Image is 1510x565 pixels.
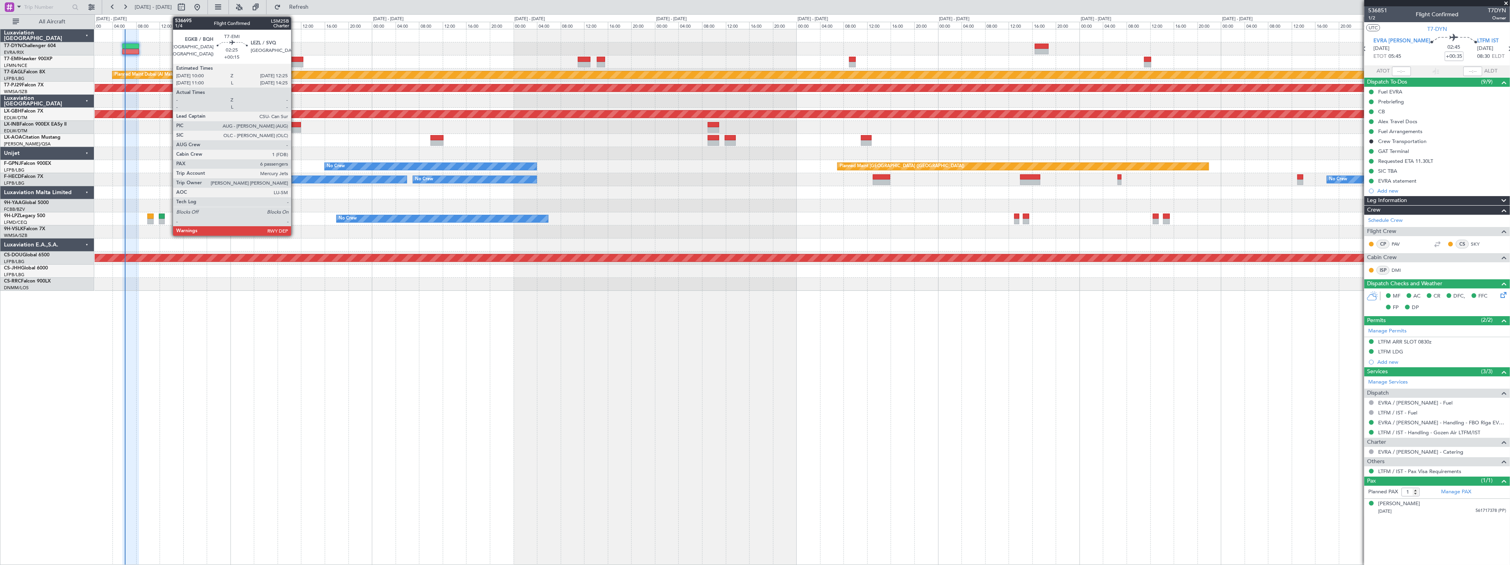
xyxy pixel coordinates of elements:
div: 04:00 [1103,22,1127,29]
a: 9H-YAAGlobal 5000 [4,200,49,205]
span: (3/3) [1481,367,1493,376]
div: Fuel EVRA [1378,88,1402,95]
span: 08:30 [1478,53,1490,61]
div: 04:00 [678,22,702,29]
div: 00:00 [514,22,537,29]
div: 12:00 [301,22,325,29]
span: ALDT [1484,67,1497,75]
span: Flight Crew [1367,227,1396,236]
div: LTFM ARR SLOT 0830z [1378,338,1432,345]
span: Charter [1367,438,1386,447]
div: [DATE] - [DATE] [1081,16,1111,23]
div: CB [1378,108,1385,115]
div: No Crew [327,160,345,172]
div: 20:00 [490,22,514,29]
a: F-GPNJFalcon 900EX [4,161,51,166]
div: 08:00 [702,22,726,29]
span: ATOT [1377,67,1390,75]
span: T7-EMI [4,57,19,61]
div: 04:00 [962,22,985,29]
div: 16:00 [608,22,632,29]
div: SIC TBA [1378,168,1397,174]
div: - [213,180,231,185]
a: Manage Permits [1368,327,1407,335]
div: 00:00 [796,22,820,29]
a: F-HECDFalcon 7X [4,174,43,179]
span: 02:45 [1448,44,1460,52]
div: 00:00 [1080,22,1103,29]
div: 12:00 [160,22,183,29]
span: (9/9) [1481,78,1493,86]
span: T7-DYN [4,44,22,48]
a: CS-JHHGlobal 6000 [4,266,48,271]
div: CP [1377,240,1390,248]
span: Others [1367,457,1384,466]
div: 08:00 [1127,22,1150,29]
div: [DATE] - [DATE] [1222,16,1253,23]
a: LX-INBFalcon 900EX EASy II [4,122,67,127]
span: F-HECD [4,174,21,179]
a: 9H-VSLKFalcon 7X [4,227,45,231]
span: EVRA [PERSON_NAME] [1374,37,1431,45]
div: Planned Maint [GEOGRAPHIC_DATA] ([GEOGRAPHIC_DATA]) [840,160,964,172]
div: Alex Travel Docs [1378,118,1417,125]
a: LFPB/LBG [4,259,25,265]
div: 00:00 [372,22,396,29]
span: Dispatch [1367,389,1389,398]
a: EVRA/RIX [4,50,24,55]
a: DMI [1392,267,1409,274]
span: T7-DYN [1427,25,1447,33]
div: 08:00 [844,22,867,29]
span: 05:45 [1389,53,1401,61]
span: Crew [1367,206,1381,215]
a: WMSA/SZB [4,89,27,95]
span: DFC, [1453,292,1465,300]
span: F-GPNJ [4,161,21,166]
a: DNMM/LOS [4,285,29,291]
span: [DATE] [1378,508,1392,514]
div: 04:00 [112,22,136,29]
span: T7-EAGL [4,70,23,74]
a: LTFM / IST - Pax Visa Requirements [1378,468,1461,475]
span: ELDT [1492,53,1505,61]
a: T7-DYNChallenger 604 [4,44,56,48]
div: 00:00 [1363,22,1386,29]
a: LTFM / IST - Fuel [1378,409,1417,416]
span: ETOT [1374,53,1387,61]
div: 12:00 [726,22,750,29]
a: Manage Services [1368,378,1408,386]
a: EVRA / [PERSON_NAME] - Catering [1378,449,1463,455]
div: Add new [1377,187,1506,194]
a: WMSA/SZB [4,233,27,239]
a: LX-GBHFalcon 7X [4,109,43,114]
div: 00:00 [938,22,962,29]
div: [DATE] - [DATE] [515,16,545,23]
span: MF [1393,292,1400,300]
div: - [231,180,249,185]
a: Manage PAX [1441,488,1471,496]
div: Crew Transportation [1378,138,1426,145]
div: 16:00 [466,22,490,29]
div: 08:00 [278,22,301,29]
a: LFPB/LBG [4,76,25,82]
span: 9H-VSLK [4,227,23,231]
div: 00:00 [1221,22,1245,29]
span: Dispatch Checks and Weather [1367,279,1442,288]
div: 12:00 [1292,22,1316,29]
label: Planned PAX [1368,488,1398,496]
a: T7-PJ29Falcon 7X [4,83,44,88]
div: 12:00 [1150,22,1174,29]
div: No Crew [339,213,357,225]
div: EVRA statement [1378,178,1417,184]
div: LFPB [231,175,249,179]
div: 16:00 [183,22,207,29]
a: LTFM / IST - Handling - Gozen Air LTFM/IST [1378,429,1480,436]
span: FP [1393,304,1399,312]
div: [DATE] - [DATE] [232,16,262,23]
div: Prebriefing [1378,98,1404,105]
button: All Aircraft [9,15,86,28]
div: 20:00 [1198,22,1221,29]
div: Planned Maint [GEOGRAPHIC_DATA] ([GEOGRAPHIC_DATA]) [200,121,325,133]
span: Permits [1367,316,1386,325]
div: 04:00 [396,22,419,29]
